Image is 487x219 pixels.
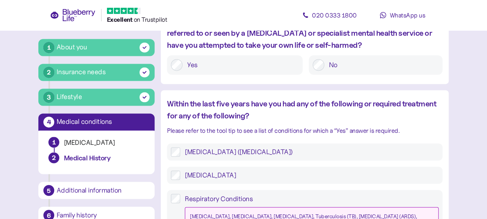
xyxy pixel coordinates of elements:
[38,113,155,130] button: 4Medical conditions
[167,126,442,136] div: Please refer to the tool tip to see a list of conditions for which a “Yes” answer is required.
[295,7,365,23] a: 020 0333 1800
[368,7,437,23] a: WhatsApp us
[43,42,54,53] div: 1
[64,154,145,163] div: Medical History
[324,59,439,71] label: No
[134,16,167,23] span: on Trustpilot
[312,11,357,19] span: 020 0333 1800
[38,64,155,81] button: 2Insurance needs
[43,185,54,196] div: 5
[57,42,87,52] div: About you
[57,92,82,102] div: Lifestyle
[167,98,442,122] div: Within the last five years have you had any of the following or required treatment for any of the...
[182,59,299,71] label: Yes
[107,16,134,23] span: Excellent ️
[167,15,442,51] div: Have you ever required hospital treatment for a mental health condition, been referred to or seen...
[57,118,150,125] div: Medical conditions
[43,116,54,127] div: 4
[45,152,148,168] button: 2Medical History
[38,39,155,56] button: 1About you
[38,182,155,199] button: 5Additional information
[57,212,150,219] div: Family history
[389,11,425,19] span: WhatsApp us
[49,137,59,147] div: 1
[43,92,54,103] div: 3
[180,147,439,156] label: [MEDICAL_DATA] ([MEDICAL_DATA])
[180,170,439,180] label: [MEDICAL_DATA]
[57,187,150,194] div: Additional information
[57,67,106,77] div: Insurance needs
[64,138,145,147] div: [MEDICAL_DATA]
[45,137,148,152] button: 1[MEDICAL_DATA]
[38,89,155,106] button: 3Lifestyle
[43,67,54,78] div: 2
[48,152,59,163] div: 2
